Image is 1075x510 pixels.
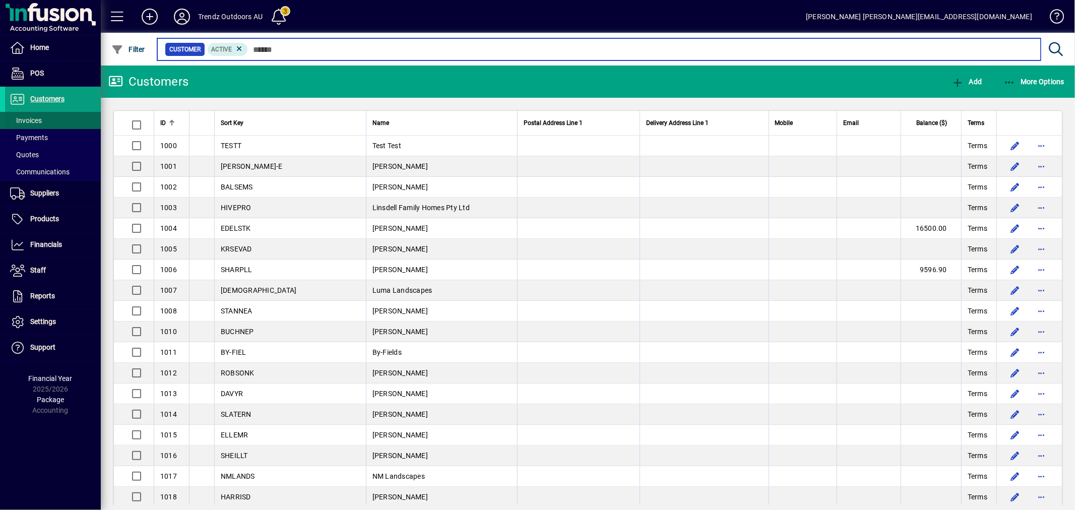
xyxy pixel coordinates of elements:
[968,223,987,233] span: Terms
[968,285,987,295] span: Terms
[198,9,263,25] div: Trendz Outdoors AU
[646,117,709,129] span: Delivery Address Line 1
[221,245,252,253] span: KRSEVAD
[30,292,55,300] span: Reports
[968,161,987,171] span: Terms
[5,112,101,129] a: Invoices
[1007,138,1023,154] button: Edit
[160,204,177,212] span: 1003
[30,343,55,351] span: Support
[160,245,177,253] span: 1005
[372,452,428,460] span: [PERSON_NAME]
[1033,468,1049,484] button: More options
[1033,282,1049,298] button: More options
[968,306,987,316] span: Terms
[5,61,101,86] a: POS
[901,218,961,239] td: 16500.00
[372,472,425,480] span: NM Landscapes
[111,45,145,53] span: Filter
[372,431,428,439] span: [PERSON_NAME]
[372,328,428,336] span: [PERSON_NAME]
[108,74,188,90] div: Customers
[1007,200,1023,216] button: Edit
[221,472,255,480] span: NMLANDS
[1007,468,1023,484] button: Edit
[372,286,432,294] span: Luma Landscapes
[169,44,201,54] span: Customer
[1007,282,1023,298] button: Edit
[30,69,44,77] span: POS
[160,328,177,336] span: 1010
[5,309,101,335] a: Settings
[968,471,987,481] span: Terms
[806,9,1032,25] div: [PERSON_NAME] [PERSON_NAME][EMAIL_ADDRESS][DOMAIN_NAME]
[221,493,251,501] span: HARRISD
[968,492,987,502] span: Terms
[1007,448,1023,464] button: Edit
[5,35,101,60] a: Home
[1007,324,1023,340] button: Edit
[1033,344,1049,360] button: More options
[524,117,583,129] span: Postal Address Line 1
[166,8,198,26] button: Profile
[372,224,428,232] span: [PERSON_NAME]
[1033,220,1049,236] button: More options
[843,117,859,129] span: Email
[372,183,428,191] span: [PERSON_NAME]
[5,207,101,232] a: Products
[843,117,895,129] div: Email
[5,146,101,163] a: Quotes
[221,162,283,170] span: [PERSON_NAME]-E
[221,142,241,150] span: TESTT
[30,43,49,51] span: Home
[160,348,177,356] span: 1011
[372,410,428,418] span: [PERSON_NAME]
[160,224,177,232] span: 1004
[1007,406,1023,422] button: Edit
[160,410,177,418] span: 1014
[1007,158,1023,174] button: Edit
[372,142,401,150] span: Test Test
[221,348,246,356] span: BY-FIEL
[160,183,177,191] span: 1002
[160,431,177,439] span: 1015
[372,204,470,212] span: Linsdell Family Homes Pty Ltd
[949,73,984,91] button: Add
[160,117,183,129] div: ID
[109,40,148,58] button: Filter
[30,240,62,248] span: Financials
[372,348,402,356] span: By-Fields
[968,327,987,337] span: Terms
[1007,241,1023,257] button: Edit
[30,215,59,223] span: Products
[221,390,243,398] span: DAVYR
[1033,386,1049,402] button: More options
[372,390,428,398] span: [PERSON_NAME]
[372,162,428,170] span: [PERSON_NAME]
[907,117,956,129] div: Balance ($)
[372,307,428,315] span: [PERSON_NAME]
[952,78,982,86] span: Add
[1033,262,1049,278] button: More options
[968,451,987,461] span: Terms
[1001,73,1067,91] button: More Options
[5,232,101,258] a: Financials
[160,369,177,377] span: 1012
[5,335,101,360] a: Support
[221,452,248,460] span: SHEILLT
[1007,262,1023,278] button: Edit
[1033,158,1049,174] button: More options
[221,328,254,336] span: BUCHNEP
[30,95,65,103] span: Customers
[1007,220,1023,236] button: Edit
[5,181,101,206] a: Suppliers
[1033,406,1049,422] button: More options
[968,203,987,213] span: Terms
[968,182,987,192] span: Terms
[1003,78,1065,86] span: More Options
[968,117,984,129] span: Terms
[160,390,177,398] span: 1013
[968,409,987,419] span: Terms
[1007,344,1023,360] button: Edit
[160,307,177,315] span: 1008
